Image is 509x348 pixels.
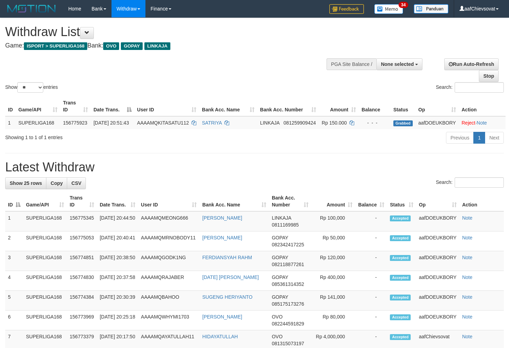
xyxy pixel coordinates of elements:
a: Previous [446,132,474,144]
a: [PERSON_NAME] [202,235,242,240]
span: AAAAMQKITASATU112 [137,120,189,126]
td: 156773969 [67,311,97,330]
span: OVO [103,42,119,50]
th: Op: activate to sort column ascending [416,96,459,116]
a: Note [462,274,473,280]
span: Accepted [390,275,411,281]
label: Show entries [5,82,58,93]
span: Copy 0811169985 to clipboard [272,222,299,228]
span: OVO [272,334,283,339]
span: GOPAY [272,255,288,260]
td: [DATE] 20:38:50 [97,251,138,271]
span: GOPAY [272,235,288,240]
td: 156774851 [67,251,97,271]
td: Rp 120,000 [311,251,355,271]
td: aafDOEUKBORY [416,311,459,330]
span: Accepted [390,295,411,300]
a: 1 [473,132,485,144]
span: GOPAY [121,42,143,50]
span: 34 [399,2,408,8]
span: GOPAY [272,294,288,300]
a: SATRIYA [202,120,222,126]
td: 156775345 [67,211,97,231]
span: Accepted [390,235,411,241]
td: 6 [5,311,23,330]
td: - [355,271,387,291]
span: Copy 082342417225 to clipboard [272,242,304,247]
td: AAAAMQWHYMI1703 [138,311,199,330]
a: Note [462,314,473,320]
th: Balance: activate to sort column ascending [355,192,387,211]
th: Action [459,96,506,116]
a: Note [462,235,473,240]
span: Copy [51,180,63,186]
a: Note [477,120,487,126]
td: SUPERLIGA168 [23,291,67,311]
th: Bank Acc. Number: activate to sort column ascending [269,192,311,211]
a: Note [462,215,473,221]
h1: Latest Withdraw [5,160,504,174]
a: Show 25 rows [5,177,46,189]
span: Copy 085361314352 to clipboard [272,281,304,287]
td: 4 [5,271,23,291]
td: - [355,291,387,311]
a: FERDIANSYAH RAHM [202,255,252,260]
td: SUPERLIGA168 [23,231,67,251]
td: - [355,211,387,231]
span: ISPORT > SUPERLIGA168 [24,42,87,50]
span: OVO [272,314,283,320]
th: User ID: activate to sort column ascending [134,96,199,116]
img: Button%20Memo.svg [374,4,403,14]
th: Trans ID: activate to sort column ascending [67,192,97,211]
div: - - - [361,119,388,126]
td: [DATE] 20:44:50 [97,211,138,231]
td: 5 [5,291,23,311]
td: Rp 141,000 [311,291,355,311]
a: HIDAYATULLAH [202,334,238,339]
th: Game/API: activate to sort column ascending [23,192,67,211]
a: SUGENG HERIYANTO [202,294,252,300]
td: AAAAMQGODK1NG [138,251,199,271]
h1: Withdraw List [5,25,332,39]
td: aafDOEUKBORY [416,291,459,311]
div: Showing 1 to 1 of 1 entries [5,131,207,141]
a: Next [485,132,504,144]
td: 2 [5,231,23,251]
span: Accepted [390,255,411,261]
a: [PERSON_NAME] [202,314,242,320]
td: AAAAMQMRNOBODY11 [138,231,199,251]
th: Amount: activate to sort column ascending [319,96,359,116]
td: SUPERLIGA168 [23,311,67,330]
span: Show 25 rows [10,180,42,186]
a: [DATE] [PERSON_NAME] [202,274,259,280]
td: Rp 400,000 [311,271,355,291]
td: - [355,251,387,271]
span: LINKAJA [272,215,291,221]
span: Grabbed [393,120,413,126]
th: Game/API: activate to sort column ascending [16,96,60,116]
th: ID: activate to sort column descending [5,192,23,211]
th: Date Trans.: activate to sort column descending [91,96,134,116]
th: Status: activate to sort column ascending [387,192,416,211]
td: aafDOEUKBORY [416,116,459,129]
td: 1 [5,211,23,231]
td: Rp 50,000 [311,231,355,251]
span: 156775923 [63,120,87,126]
td: 1 [5,116,16,129]
td: [DATE] 20:37:58 [97,271,138,291]
span: Copy 085175173276 to clipboard [272,301,304,307]
th: Bank Acc. Number: activate to sort column ascending [257,96,319,116]
span: Accepted [390,314,411,320]
a: Reject [462,120,475,126]
th: Trans ID: activate to sort column ascending [60,96,91,116]
th: Action [459,192,504,211]
td: SUPERLIGA168 [23,211,67,231]
span: Accepted [390,215,411,221]
td: aafDOEUKBORY [416,231,459,251]
a: [PERSON_NAME] [202,215,242,221]
div: PGA Site Balance / [327,58,376,70]
img: MOTION_logo.png [5,3,58,14]
td: Rp 80,000 [311,311,355,330]
td: AAAAMQRAJABER [138,271,199,291]
img: panduan.png [414,4,448,14]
